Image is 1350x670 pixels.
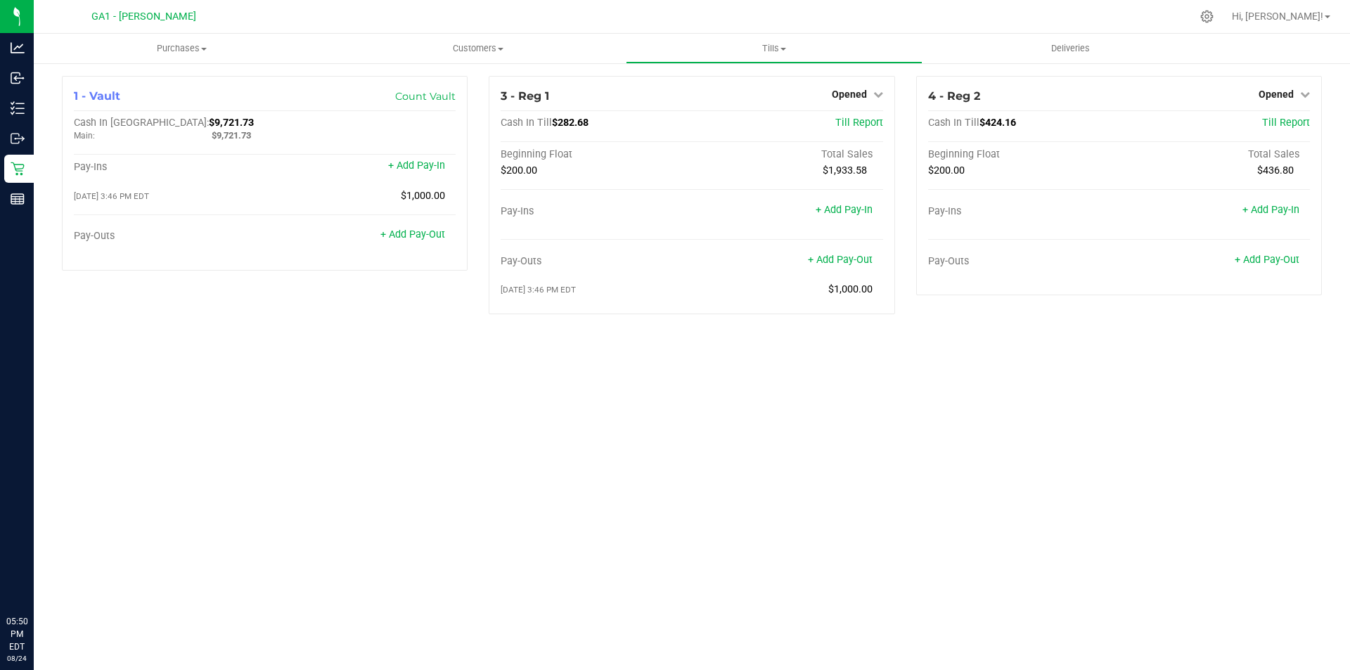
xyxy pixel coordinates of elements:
[501,117,552,129] span: Cash In Till
[6,653,27,664] p: 08/24
[1259,89,1294,100] span: Opened
[1232,11,1323,22] span: Hi, [PERSON_NAME]!
[11,71,25,85] inline-svg: Inbound
[74,191,149,201] span: [DATE] 3:46 PM EDT
[74,117,209,129] span: Cash In [GEOGRAPHIC_DATA]:
[835,117,883,129] a: Till Report
[928,165,965,176] span: $200.00
[388,160,445,172] a: + Add Pay-In
[552,117,589,129] span: $282.68
[501,205,692,218] div: Pay-Ins
[74,131,95,141] span: Main:
[501,285,576,295] span: [DATE] 3:46 PM EDT
[979,117,1016,129] span: $424.16
[692,148,883,161] div: Total Sales
[928,89,980,103] span: 4 - Reg 2
[501,255,692,268] div: Pay-Outs
[1198,10,1216,23] div: Manage settings
[626,42,921,55] span: Tills
[1032,42,1109,55] span: Deliveries
[626,34,922,63] a: Tills
[816,204,873,216] a: + Add Pay-In
[74,161,265,174] div: Pay-Ins
[1235,254,1299,266] a: + Add Pay-Out
[808,254,873,266] a: + Add Pay-Out
[11,101,25,115] inline-svg: Inventory
[11,192,25,206] inline-svg: Reports
[928,205,1119,218] div: Pay-Ins
[1119,148,1310,161] div: Total Sales
[330,34,626,63] a: Customers
[11,162,25,176] inline-svg: Retail
[828,283,873,295] span: $1,000.00
[1242,204,1299,216] a: + Add Pay-In
[922,34,1219,63] a: Deliveries
[34,34,330,63] a: Purchases
[823,165,867,176] span: $1,933.58
[6,615,27,653] p: 05:50 PM EDT
[330,42,625,55] span: Customers
[34,42,330,55] span: Purchases
[1257,165,1294,176] span: $436.80
[11,41,25,55] inline-svg: Analytics
[928,255,1119,268] div: Pay-Outs
[401,190,445,202] span: $1,000.00
[11,131,25,146] inline-svg: Outbound
[212,130,251,141] span: $9,721.73
[501,148,692,161] div: Beginning Float
[501,89,549,103] span: 3 - Reg 1
[832,89,867,100] span: Opened
[41,555,58,572] iframe: Resource center unread badge
[74,89,120,103] span: 1 - Vault
[380,228,445,240] a: + Add Pay-Out
[14,558,56,600] iframe: Resource center
[928,117,979,129] span: Cash In Till
[209,117,254,129] span: $9,721.73
[74,230,265,243] div: Pay-Outs
[395,90,456,103] a: Count Vault
[928,148,1119,161] div: Beginning Float
[91,11,196,22] span: GA1 - [PERSON_NAME]
[501,165,537,176] span: $200.00
[1262,117,1310,129] a: Till Report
